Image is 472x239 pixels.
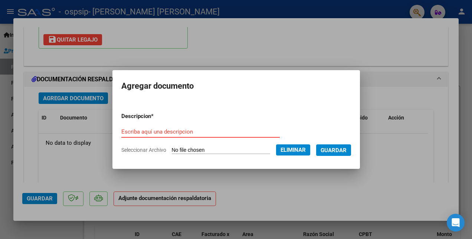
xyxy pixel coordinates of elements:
[447,214,465,232] div: Open Intercom Messenger
[281,147,306,153] span: Eliminar
[121,112,190,121] p: Descripcion
[121,147,166,153] span: Seleccionar Archivo
[316,144,351,156] button: Guardar
[276,144,310,155] button: Eliminar
[321,147,347,154] span: Guardar
[121,79,351,93] h2: Agregar documento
